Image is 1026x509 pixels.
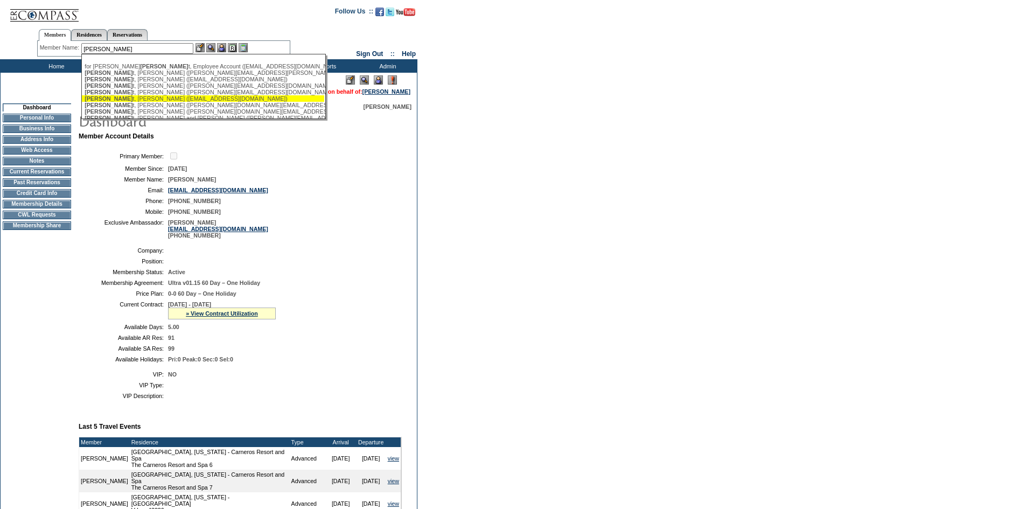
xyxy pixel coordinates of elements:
span: [PERSON_NAME] [85,115,132,121]
td: Advanced [290,447,326,470]
td: Address Info [3,135,71,144]
td: Past Reservations [3,178,71,187]
span: [PERSON_NAME] [PHONE_NUMBER] [168,219,268,239]
td: [DATE] [356,447,386,470]
td: Residence [130,437,290,447]
td: [DATE] [356,470,386,492]
td: Email: [83,187,164,193]
span: 99 [168,345,175,352]
div: t, [PERSON_NAME] ([PERSON_NAME][DOMAIN_NAME][EMAIL_ADDRESS][PERSON_NAME][DOMAIN_NAME]) [85,102,322,108]
a: [PERSON_NAME] [362,88,410,95]
span: Ultra v01.15 60 Day – One Holiday [168,280,260,286]
img: Subscribe to our YouTube Channel [396,8,415,16]
td: Price Plan: [83,290,164,297]
a: [EMAIL_ADDRESS][DOMAIN_NAME] [168,187,268,193]
td: Admin [355,59,417,73]
img: pgTtlDashboard.gif [78,110,294,131]
td: Membership Share [3,221,71,230]
td: Notes [3,157,71,165]
img: Follow us on Twitter [386,8,394,16]
a: Members [39,29,72,41]
div: t, [PERSON_NAME] and [PERSON_NAME] ([PERSON_NAME][EMAIL_ADDRESS][DOMAIN_NAME]) [85,115,322,121]
td: Member Name: [83,176,164,183]
td: Available Days: [83,324,164,330]
a: view [388,455,399,462]
a: view [388,478,399,484]
td: Membership Details [3,200,71,208]
td: Membership Agreement: [83,280,164,286]
td: Home [24,59,86,73]
b: Last 5 Travel Events [79,423,141,430]
td: Company: [83,247,164,254]
div: t, [PERSON_NAME] ([PERSON_NAME][EMAIL_ADDRESS][DOMAIN_NAME]) [85,82,322,89]
td: [DATE] [326,470,356,492]
span: [PERSON_NAME] [85,95,132,102]
td: Position: [83,258,164,264]
td: Follow Us :: [335,6,373,19]
span: [PERSON_NAME] [168,176,216,183]
td: Personal Info [3,114,71,122]
td: Current Contract: [83,301,164,319]
span: 91 [168,334,175,341]
td: Available SA Res: [83,345,164,352]
span: [PERSON_NAME] [364,103,411,110]
a: Subscribe to our YouTube Channel [396,11,415,17]
td: Member Since: [83,165,164,172]
a: » View Contract Utilization [186,310,258,317]
div: t, [PERSON_NAME] ([PERSON_NAME][DOMAIN_NAME][EMAIL_ADDRESS][PERSON_NAME][DOMAIN_NAME]) [85,108,322,115]
span: Active [168,269,185,275]
td: [PERSON_NAME] [79,470,130,492]
td: Phone: [83,198,164,204]
td: Credit Card Info [3,189,71,198]
img: View [206,43,215,52]
td: Web Access [3,146,71,155]
span: [PERSON_NAME] [85,108,132,115]
img: Impersonate [217,43,226,52]
td: [GEOGRAPHIC_DATA], [US_STATE] - Carneros Resort and Spa The Carneros Resort and Spa 6 [130,447,290,470]
td: Membership Status: [83,269,164,275]
a: view [388,500,399,507]
a: Residences [71,29,107,40]
span: [DATE] - [DATE] [168,301,211,308]
img: Edit Mode [346,75,355,85]
a: Help [402,50,416,58]
span: [PERSON_NAME] [85,76,132,82]
span: :: [390,50,395,58]
span: [PHONE_NUMBER] [168,198,221,204]
td: VIP Type: [83,382,164,388]
td: Mobile: [83,208,164,215]
td: Member [79,437,130,447]
td: Advanced [290,470,326,492]
td: Dashboard [3,103,71,111]
a: Follow us on Twitter [386,11,394,17]
span: [DATE] [168,165,187,172]
img: Become our fan on Facebook [375,8,384,16]
td: Current Reservations [3,168,71,176]
img: Impersonate [374,75,383,85]
span: 5.00 [168,324,179,330]
img: b_edit.gif [196,43,205,52]
td: CWL Requests [3,211,71,219]
b: Member Account Details [79,133,154,140]
td: Arrival [326,437,356,447]
span: Pri:0 Peak:0 Sec:0 Sel:0 [168,356,233,362]
td: Exclusive Ambassador: [83,219,164,239]
span: [PERSON_NAME] [140,63,188,69]
td: [DATE] [326,447,356,470]
span: [PERSON_NAME] [85,69,132,76]
td: VIP: [83,371,164,378]
span: [PERSON_NAME] [85,89,132,95]
td: [GEOGRAPHIC_DATA], [US_STATE] - Carneros Resort and Spa The Carneros Resort and Spa 7 [130,470,290,492]
span: 0-0 60 Day – One Holiday [168,290,236,297]
td: Available Holidays: [83,356,164,362]
td: Business Info [3,124,71,133]
div: t, [PERSON_NAME] ([PERSON_NAME][EMAIL_ADDRESS][PERSON_NAME][DOMAIN_NAME]) [85,69,322,76]
a: Become our fan on Facebook [375,11,384,17]
span: [PHONE_NUMBER] [168,208,221,215]
img: b_calculator.gif [239,43,248,52]
span: [PERSON_NAME] [85,102,132,108]
div: t, [PERSON_NAME] ([EMAIL_ADDRESS][DOMAIN_NAME]) [85,95,322,102]
span: [PERSON_NAME] [85,82,132,89]
td: Primary Member: [83,151,164,161]
span: You are acting on behalf of: [287,88,410,95]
